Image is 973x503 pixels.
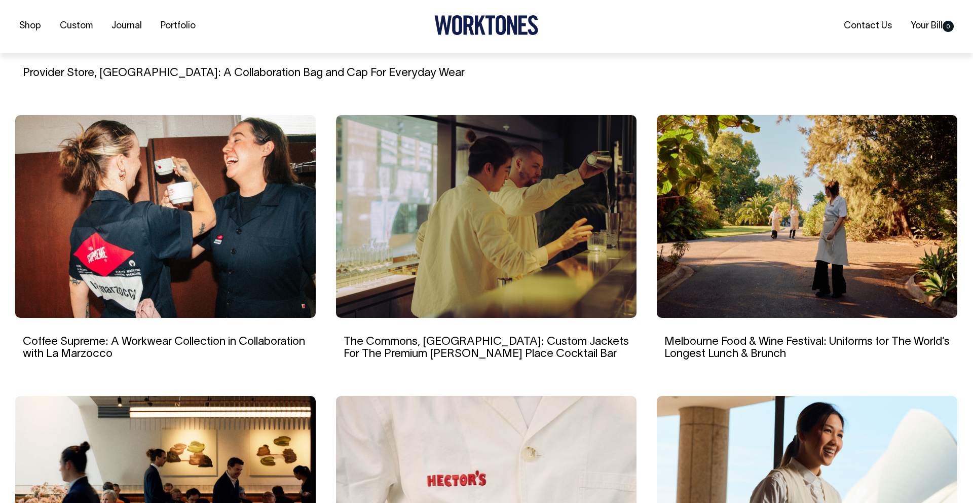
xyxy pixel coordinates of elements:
img: Melbourne Food & Wine Festival: Uniforms for The World’s Longest Lunch & Brunch [657,115,957,318]
a: Melbourne Food & Wine Festival: Uniforms for The World’s Longest Lunch & Brunch [664,337,950,359]
img: The Commons, Sydney: Custom Jackets For The Premium Martin Place Cocktail Bar [336,115,637,318]
img: Coffee Supreme: A Workwear Collection in Collaboration with La Marzocco [15,115,316,318]
a: Provider Store, [GEOGRAPHIC_DATA]: A Collaboration Bag and Cap For Everyday Wear [23,68,465,78]
a: The Commons, [GEOGRAPHIC_DATA]: Custom Jackets For The Premium [PERSON_NAME] Place Cocktail Bar [344,337,629,359]
a: Your Bill0 [907,18,958,34]
a: Custom [56,18,97,35]
a: Coffee Supreme: A Workwear Collection in Collaboration with La Marzocco [23,337,305,359]
a: Shop [15,18,45,35]
a: Journal [107,18,146,35]
span: 0 [943,21,954,32]
a: Portfolio [157,18,200,35]
a: Contact Us [840,18,896,34]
